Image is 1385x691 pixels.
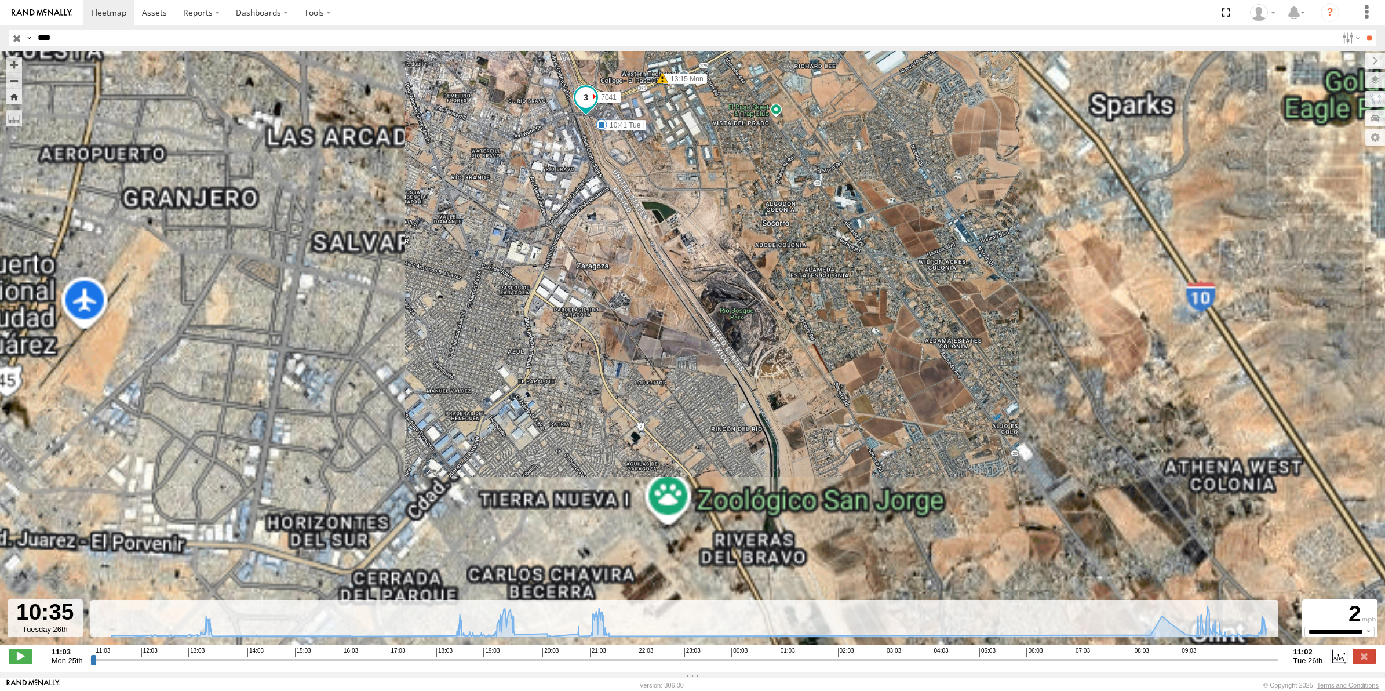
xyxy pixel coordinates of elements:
span: 02:03 [838,648,854,657]
a: Terms and Conditions [1317,682,1379,689]
span: 11:03 [94,648,110,657]
span: 19:03 [483,648,500,657]
span: 07:03 [1074,648,1090,657]
span: 04:03 [932,648,948,657]
div: Roberto Garcia [1246,4,1280,21]
span: 7041 [601,93,617,101]
span: 13:03 [188,648,205,657]
span: Mon 25th Aug 2025 [52,656,83,665]
span: 22:03 [637,648,653,657]
span: Tue 26th Aug 2025 [1293,656,1323,665]
span: 17:03 [389,648,405,657]
label: Map Settings [1365,129,1385,146]
span: 15:03 [295,648,311,657]
span: 20:03 [542,648,559,657]
label: 10:41 Tue [602,120,644,130]
span: 01:03 [779,648,795,657]
strong: 11:02 [1293,648,1323,656]
div: Version: 306.00 [640,682,684,689]
span: 09:03 [1180,648,1196,657]
span: 08:03 [1133,648,1149,657]
i: ? [1321,3,1339,22]
label: 13:15 Mon [662,74,707,84]
label: Close [1353,649,1376,664]
label: Play/Stop [9,649,32,664]
span: 23:03 [684,648,701,657]
div: © Copyright 2025 - [1263,682,1379,689]
a: Visit our Website [6,679,60,691]
button: Zoom in [6,57,22,72]
span: 14:03 [247,648,264,657]
label: Search Filter Options [1337,30,1362,46]
span: 05:03 [979,648,996,657]
span: 03:03 [885,648,901,657]
span: 18:03 [436,648,453,657]
div: 2 [1304,601,1376,627]
button: Zoom out [6,72,22,89]
span: 12:03 [141,648,158,657]
span: 16:03 [342,648,358,657]
span: 06:03 [1026,648,1043,657]
img: rand-logo.svg [12,9,72,17]
span: 21:03 [590,648,606,657]
label: Search Query [24,30,34,46]
button: Zoom Home [6,89,22,104]
label: Measure [6,110,22,126]
span: 00:03 [731,648,748,657]
strong: 11:03 [52,648,83,656]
